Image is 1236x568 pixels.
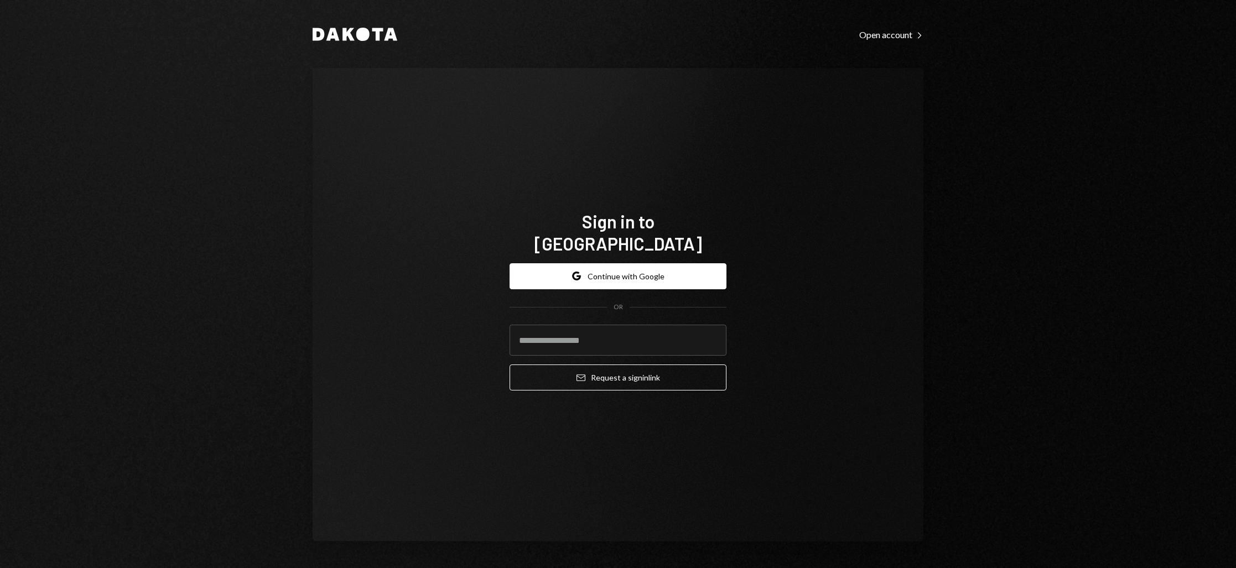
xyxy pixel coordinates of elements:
[859,29,923,40] div: Open account
[510,210,726,254] h1: Sign in to [GEOGRAPHIC_DATA]
[859,28,923,40] a: Open account
[510,364,726,390] button: Request a signinlink
[614,303,623,312] div: OR
[510,263,726,289] button: Continue with Google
